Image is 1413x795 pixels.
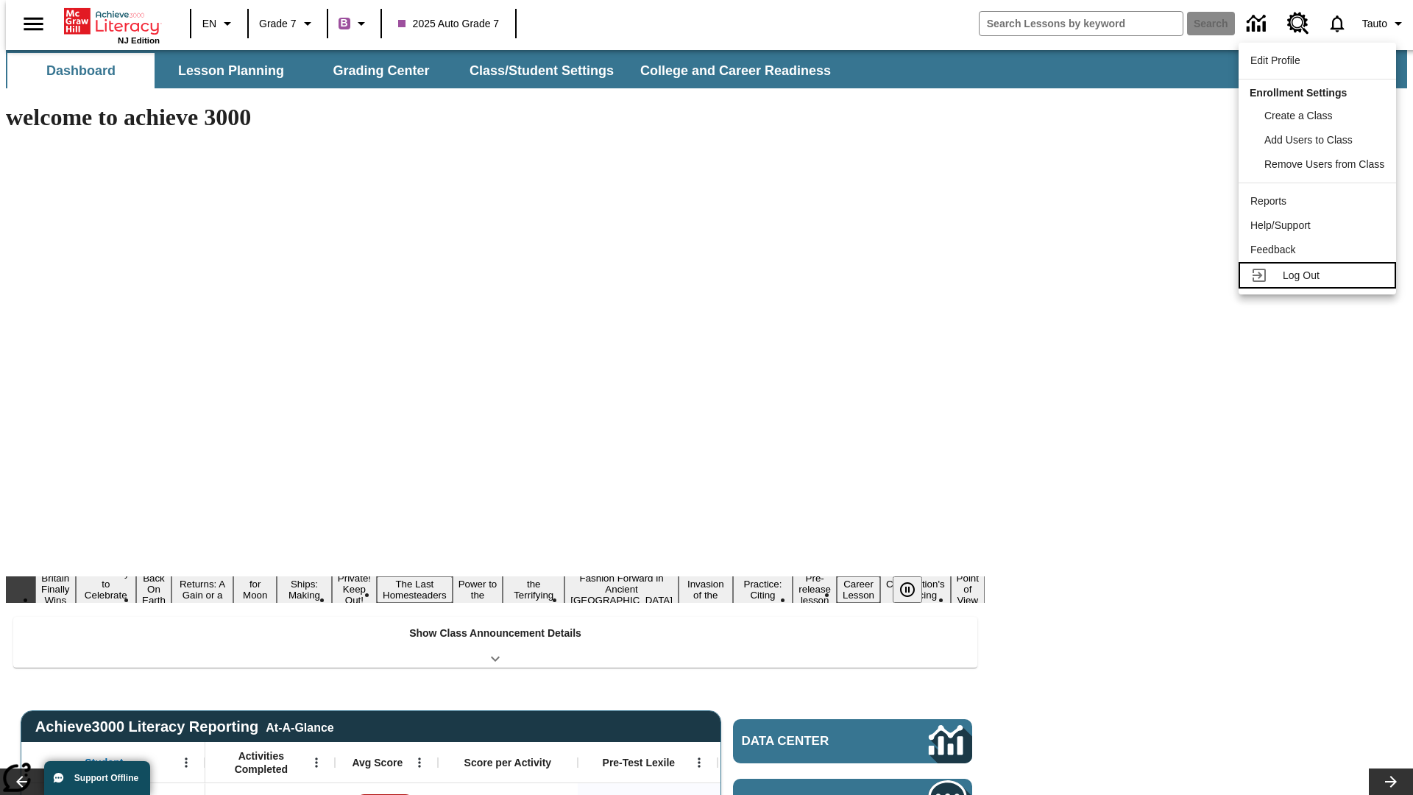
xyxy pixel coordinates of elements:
[1283,269,1320,281] span: Log Out
[1250,87,1347,99] span: Enrollment Settings
[1264,158,1384,170] span: Remove Users from Class
[1264,134,1353,146] span: Add Users to Class
[1250,244,1295,255] span: Feedback
[1264,110,1333,121] span: Create a Class
[1250,219,1311,231] span: Help/Support
[6,12,215,25] body: Maximum 600 characters Press Escape to exit toolbar Press Alt + F10 to reach toolbar
[1250,195,1286,207] span: Reports
[1250,54,1300,66] span: Edit Profile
